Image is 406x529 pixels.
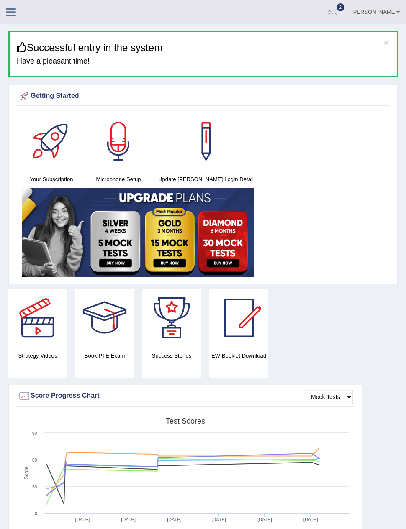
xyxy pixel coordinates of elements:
button: × [384,38,389,47]
tspan: Score [23,466,29,480]
h4: EW Booklet Download [209,351,268,360]
text: 90 [32,431,37,436]
tspan: [DATE] [303,517,318,522]
h4: Have a pleasant time! [17,57,391,66]
h4: Strategy Videos [8,351,67,360]
tspan: [DATE] [75,517,90,522]
h4: Success Stories [142,351,201,360]
span: 2 [337,3,345,11]
text: 60 [32,457,37,463]
h4: Microphone Setup [89,175,148,184]
text: 0 [35,511,37,516]
tspan: [DATE] [167,517,182,522]
div: Score Progress Chart [18,390,353,402]
text: 30 [32,484,37,489]
tspan: [DATE] [257,517,272,522]
h4: Update [PERSON_NAME] Login Detail [156,175,256,184]
h4: Your Subscription [22,175,81,184]
h3: Successful entry in the system [17,42,391,53]
tspan: [DATE] [211,517,226,522]
tspan: [DATE] [121,517,136,522]
img: small5.jpg [22,188,254,277]
tspan: Test scores [166,417,205,425]
div: Getting Started [18,90,388,102]
h4: Book PTE Exam [75,351,134,360]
